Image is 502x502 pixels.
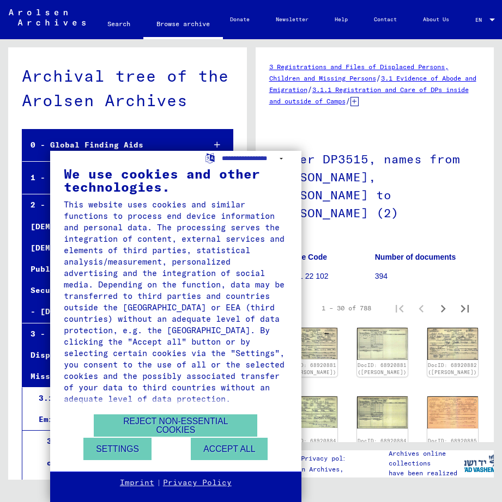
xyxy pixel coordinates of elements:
[64,167,288,193] div: We use cookies and other technologies.
[191,438,268,460] button: Accept all
[83,438,152,460] button: Settings
[94,414,257,437] button: Reject non-essential cookies
[64,199,288,405] div: This website uses cookies and similar functions to process end device information and personal da...
[163,477,232,488] a: Privacy Policy
[120,477,154,488] a: Imprint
